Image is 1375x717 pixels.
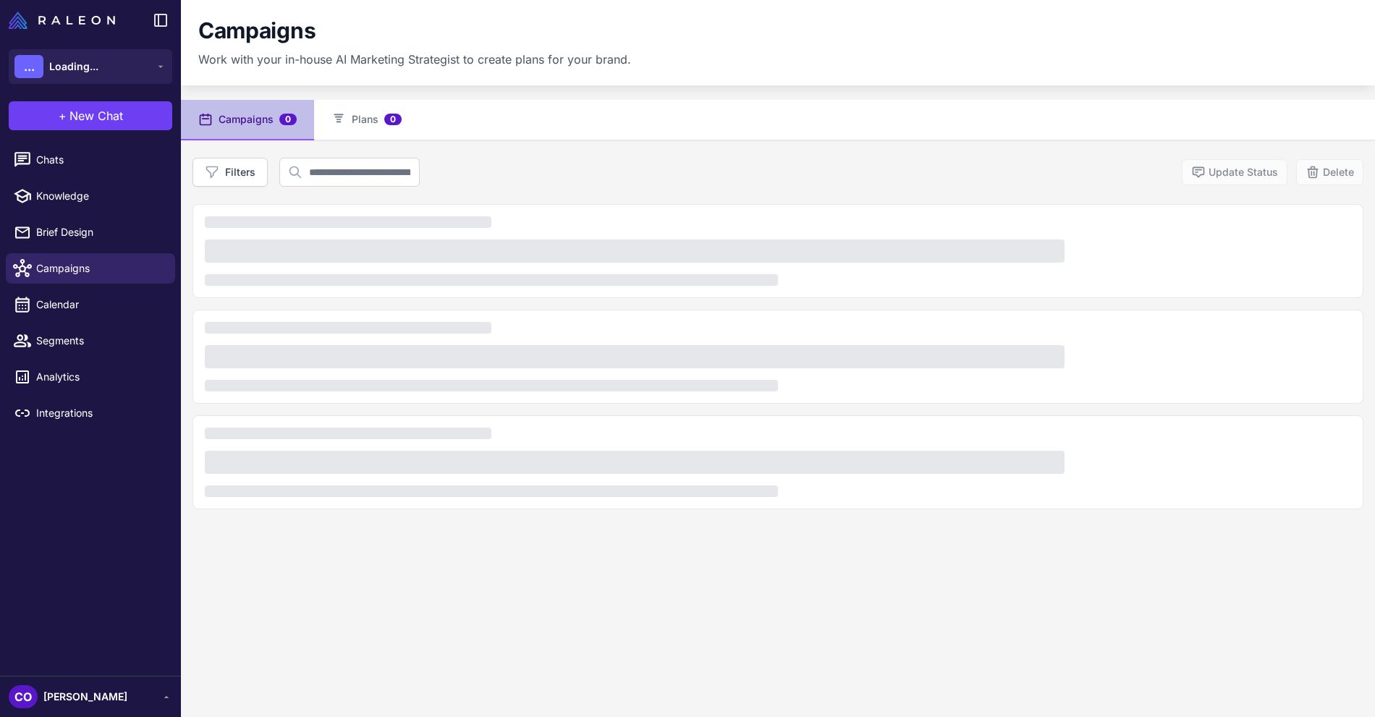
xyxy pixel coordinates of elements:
h1: Campaigns [198,17,316,45]
button: Plans0 [314,100,419,140]
p: Work with your in-house AI Marketing Strategist to create plans for your brand. [198,51,631,68]
span: Integrations [36,405,164,421]
span: Calendar [36,297,164,313]
span: New Chat [69,107,123,124]
div: ... [14,55,43,78]
span: + [59,107,67,124]
span: 0 [279,114,297,125]
span: Campaigns [36,260,164,276]
a: Chats [6,145,175,175]
div: CO [9,685,38,708]
button: Update Status [1182,159,1287,185]
span: [PERSON_NAME] [43,689,127,705]
span: Chats [36,152,164,168]
a: Campaigns [6,253,175,284]
button: Filters [192,158,268,187]
a: Raleon Logo [9,12,121,29]
span: Knowledge [36,188,164,204]
span: Analytics [36,369,164,385]
a: Integrations [6,398,175,428]
span: 0 [384,114,402,125]
a: Segments [6,326,175,356]
img: Raleon Logo [9,12,115,29]
a: Knowledge [6,181,175,211]
a: Brief Design [6,217,175,247]
button: ...Loading... [9,49,172,84]
a: Calendar [6,289,175,320]
span: Segments [36,333,164,349]
button: Campaigns0 [181,100,314,140]
button: Delete [1296,159,1363,185]
a: Analytics [6,362,175,392]
button: +New Chat [9,101,172,130]
span: Loading... [49,59,98,75]
span: Brief Design [36,224,164,240]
